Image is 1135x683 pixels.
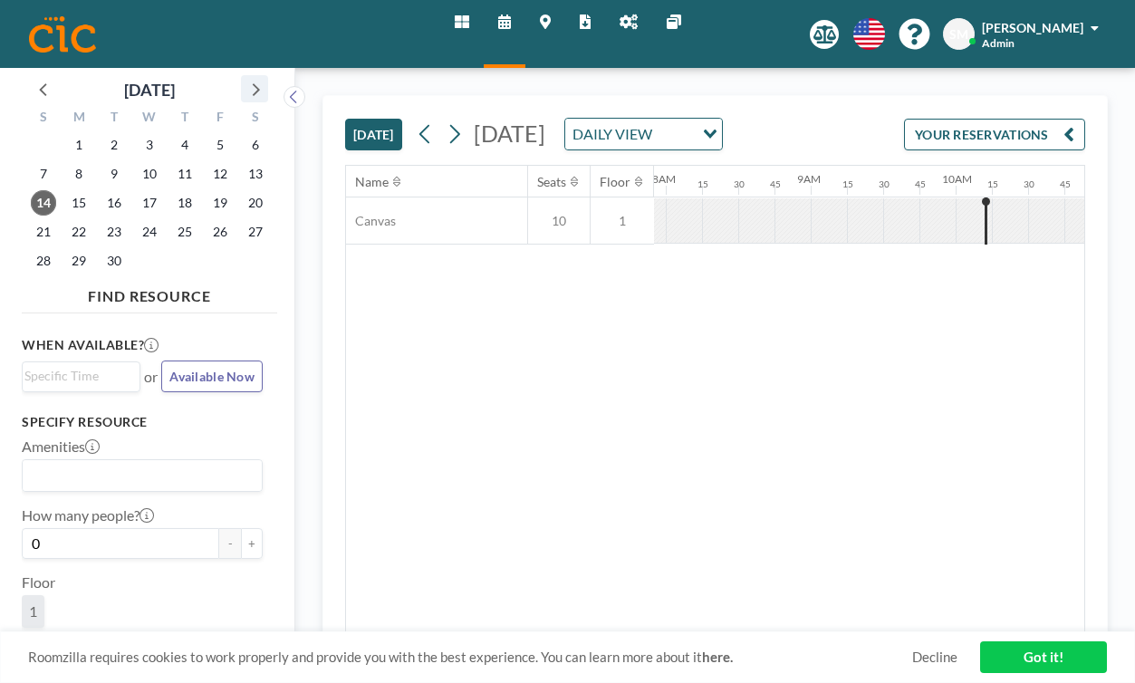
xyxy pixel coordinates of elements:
[243,219,268,245] span: Saturday, September 27, 2025
[987,178,998,190] div: 15
[22,573,55,592] label: Floor
[797,172,821,186] div: 9AM
[172,161,197,187] span: Thursday, September 11, 2025
[982,20,1083,35] span: [PERSON_NAME]
[26,107,62,130] div: S
[528,213,590,229] span: 10
[101,190,127,216] span: Tuesday, September 16, 2025
[31,190,56,216] span: Sunday, September 14, 2025
[702,649,733,665] a: here.
[66,248,91,274] span: Monday, September 29, 2025
[345,119,402,150] button: [DATE]
[31,219,56,245] span: Sunday, September 21, 2025
[22,280,277,305] h4: FIND RESOURCE
[912,649,957,666] a: Decline
[137,161,162,187] span: Wednesday, September 10, 2025
[29,602,37,620] span: 1
[879,178,890,190] div: 30
[23,362,139,390] div: Search for option
[101,248,127,274] span: Tuesday, September 30, 2025
[243,161,268,187] span: Saturday, September 13, 2025
[207,219,233,245] span: Friday, September 26, 2025
[652,172,676,186] div: 8AM
[124,77,175,102] div: [DATE]
[167,107,202,130] div: T
[980,641,1107,673] a: Got it!
[591,213,654,229] span: 1
[949,26,968,43] span: SM
[600,174,630,190] div: Floor
[22,506,154,524] label: How many people?
[904,119,1085,150] button: YOUR RESERVATIONS
[29,16,96,53] img: organization-logo
[137,219,162,245] span: Wednesday, September 24, 2025
[28,649,912,666] span: Roomzilla requires cookies to work properly and provide you with the best experience. You can lea...
[219,528,241,559] button: -
[101,219,127,245] span: Tuesday, September 23, 2025
[658,122,692,146] input: Search for option
[1060,178,1071,190] div: 45
[697,178,708,190] div: 15
[137,132,162,158] span: Wednesday, September 3, 2025
[537,174,566,190] div: Seats
[24,366,130,386] input: Search for option
[97,107,132,130] div: T
[169,369,255,384] span: Available Now
[22,438,100,456] label: Amenities
[66,219,91,245] span: Monday, September 22, 2025
[734,178,745,190] div: 30
[202,107,237,130] div: F
[101,132,127,158] span: Tuesday, September 2, 2025
[1024,178,1034,190] div: 30
[24,464,252,487] input: Search for option
[770,178,781,190] div: 45
[31,161,56,187] span: Sunday, September 7, 2025
[101,161,127,187] span: Tuesday, September 9, 2025
[565,119,722,149] div: Search for option
[237,107,273,130] div: S
[569,122,656,146] span: DAILY VIEW
[62,107,97,130] div: M
[243,132,268,158] span: Saturday, September 6, 2025
[241,528,263,559] button: +
[22,414,263,430] h3: Specify resource
[31,248,56,274] span: Sunday, September 28, 2025
[172,219,197,245] span: Thursday, September 25, 2025
[66,190,91,216] span: Monday, September 15, 2025
[915,178,926,190] div: 45
[842,178,853,190] div: 15
[66,132,91,158] span: Monday, September 1, 2025
[207,161,233,187] span: Friday, September 12, 2025
[144,368,158,386] span: or
[172,190,197,216] span: Thursday, September 18, 2025
[346,213,396,229] span: Canvas
[942,172,972,186] div: 10AM
[474,120,545,147] span: [DATE]
[161,361,263,392] button: Available Now
[982,36,1015,50] span: Admin
[243,190,268,216] span: Saturday, September 20, 2025
[23,460,262,491] div: Search for option
[172,132,197,158] span: Thursday, September 4, 2025
[207,190,233,216] span: Friday, September 19, 2025
[207,132,233,158] span: Friday, September 5, 2025
[132,107,168,130] div: W
[66,161,91,187] span: Monday, September 8, 2025
[137,190,162,216] span: Wednesday, September 17, 2025
[355,174,389,190] div: Name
